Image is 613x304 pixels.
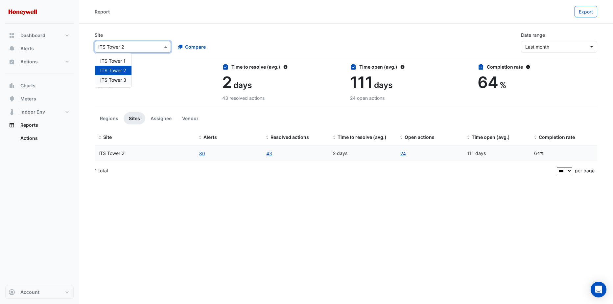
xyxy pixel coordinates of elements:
[539,134,575,140] span: Completion rate
[222,73,232,92] span: 2
[374,80,392,90] span: days
[5,119,74,132] button: Reports
[199,150,205,157] button: 80
[5,105,74,119] button: Indoor Env
[575,168,595,173] span: per page
[145,112,177,124] button: Assignee
[20,45,34,52] span: Alerts
[534,134,593,141] div: Completion (%) = Resolved Actions / (Resolved Actions + Open Actions)
[9,32,15,39] app-icon: Dashboard
[20,122,38,128] span: Reports
[266,150,272,157] a: 43
[500,80,507,90] span: %
[467,150,526,157] div: 111 days
[20,58,38,65] span: Actions
[203,134,217,140] span: Alerts
[9,109,15,115] app-icon: Indoor Env
[124,112,145,124] button: Sites
[478,63,597,70] div: Completion rate
[534,150,593,157] div: 64%
[271,134,309,140] span: Resolved actions
[9,96,15,102] app-icon: Meters
[95,53,132,88] ng-dropdown-panel: Options list
[100,77,126,83] span: ITS Tower 3
[350,95,470,101] div: 24 open actions
[233,80,252,90] span: days
[177,112,204,124] button: Vendor
[95,63,214,70] div: Alerts
[20,109,45,115] span: Indoor Env
[5,79,74,92] button: Charts
[5,29,74,42] button: Dashboard
[9,122,15,128] app-icon: Reports
[5,132,74,147] div: Reports
[350,73,373,92] span: 111
[8,5,37,18] img: Company Logo
[174,41,210,53] button: Compare
[95,112,124,124] button: Regions
[100,68,126,73] span: ITS Tower 2
[20,96,36,102] span: Meters
[350,63,470,70] div: Time open (avg.)
[575,6,597,17] button: Export
[5,92,74,105] button: Meters
[5,42,74,55] button: Alerts
[333,150,392,157] div: 2 days
[521,41,597,53] button: Last month
[9,58,15,65] app-icon: Actions
[15,132,74,145] a: Actions
[103,134,112,140] span: Site
[5,286,74,299] button: Account
[20,82,35,89] span: Charts
[222,95,342,101] div: 43 resolved actions
[20,289,39,295] span: Account
[400,150,406,157] a: 24
[9,82,15,89] app-icon: Charts
[20,32,45,39] span: Dashboard
[95,32,103,38] label: Site
[405,134,435,140] span: Open actions
[591,282,606,297] div: Open Intercom Messenger
[579,9,593,14] span: Export
[521,32,545,38] label: Date range
[99,150,124,156] span: ITS Tower 2
[525,44,549,50] span: 01 Jul 25 - 31 Jul 25
[95,163,555,179] div: 1 total
[5,55,74,68] button: Actions
[222,63,342,70] div: Time to resolve (avg.)
[100,58,126,64] span: ITS Tower 1
[185,43,206,50] span: Compare
[478,73,498,92] span: 64
[95,8,110,15] div: Report
[338,134,387,140] span: Time to resolve (avg.)
[472,134,510,140] span: Time open (avg.)
[9,45,15,52] app-icon: Alerts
